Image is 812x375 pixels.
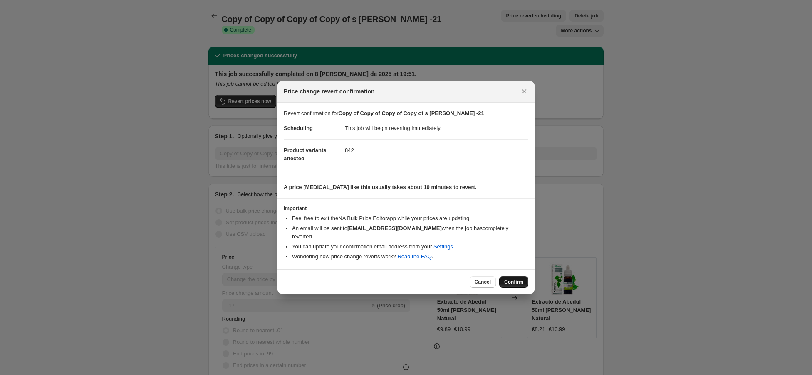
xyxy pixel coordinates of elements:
[292,224,528,241] li: An email will be sent to when the job has completely reverted .
[347,225,442,231] b: [EMAIL_ADDRESS][DOMAIN_NAME]
[292,243,528,251] li: You can update your confirmation email address from your .
[284,205,528,212] h3: Important
[433,243,453,250] a: Settings
[284,184,477,190] b: A price [MEDICAL_DATA] like this usually takes about 10 minutes to revert.
[292,214,528,223] li: Feel free to exit the NA Bulk Price Editor app while your prices are updating.
[292,252,528,261] li: Wondering how price change reverts work? .
[284,87,375,96] span: Price change revert confirmation
[284,147,327,162] span: Product variants affected
[499,276,528,288] button: Confirm
[345,118,528,139] dd: This job will begin reverting immediately.
[397,253,431,260] a: Read the FAQ
[470,276,496,288] button: Cancel
[345,139,528,161] dd: 842
[475,279,491,285] span: Cancel
[339,110,484,116] b: Copy of Copy of Copy of Copy of s [PERSON_NAME] -21
[504,279,523,285] span: Confirm
[284,109,528,118] p: Revert confirmation for
[284,125,313,131] span: Scheduling
[518,86,530,97] button: Close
